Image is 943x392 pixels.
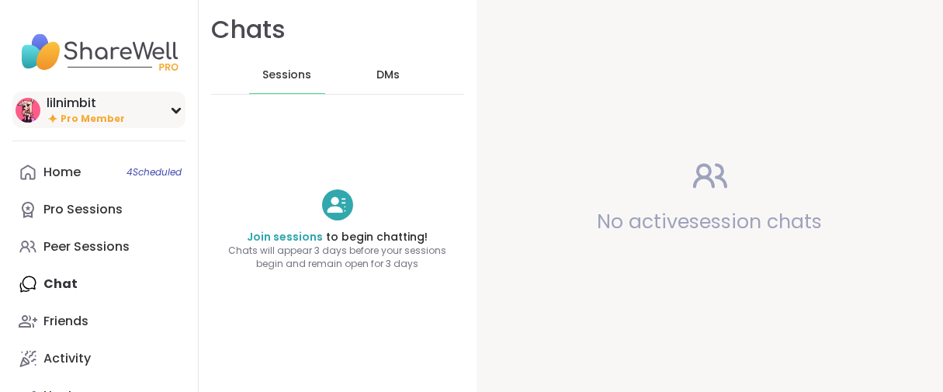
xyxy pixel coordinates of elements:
div: Pro Sessions [43,201,123,218]
div: Activity [43,350,91,367]
div: lilnimbit [47,95,125,112]
a: Pro Sessions [12,191,185,228]
span: Sessions [262,68,311,83]
span: DMs [376,68,400,83]
a: Peer Sessions [12,228,185,265]
span: Chats will appear 3 days before your sessions begin and remain open for 3 days [199,245,477,271]
img: ShareWell Nav Logo [12,25,185,79]
h4: to begin chatting! [199,230,477,245]
a: Activity [12,340,185,377]
div: Friends [43,313,88,330]
span: 4 Scheduled [127,166,182,179]
h1: Chats [211,12,286,47]
a: Join sessions [248,229,324,245]
img: lilnimbit [16,98,40,123]
span: Pro Member [61,113,125,126]
div: Home [43,164,81,181]
div: Peer Sessions [43,238,130,255]
a: Home4Scheduled [12,154,185,191]
a: Friends [12,303,185,340]
span: No active session chats [598,208,823,235]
